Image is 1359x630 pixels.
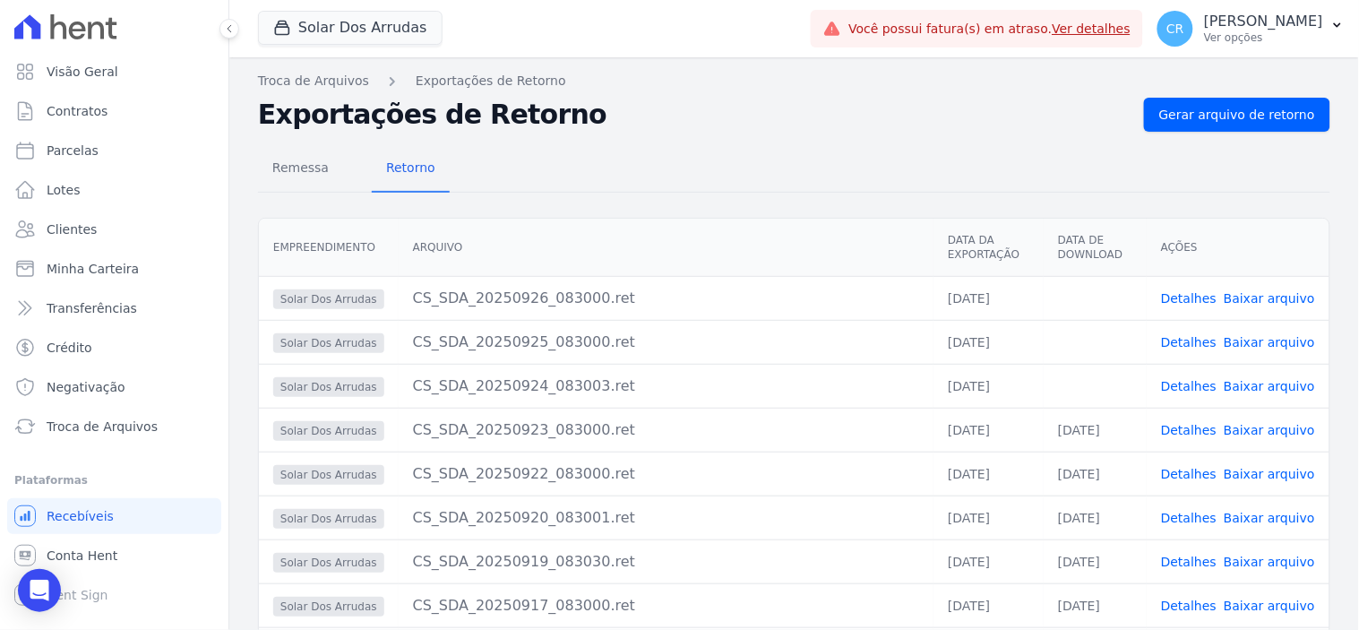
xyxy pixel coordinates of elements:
[1224,379,1315,393] a: Baixar arquivo
[1044,539,1147,583] td: [DATE]
[258,72,369,91] a: Troca de Arquivos
[7,54,221,90] a: Visão Geral
[47,507,114,525] span: Recebíveis
[413,507,920,529] div: CS_SDA_20250920_083001.ret
[933,539,1044,583] td: [DATE]
[416,72,566,91] a: Exportações de Retorno
[1161,555,1217,569] a: Detalhes
[273,597,384,617] span: Solar Dos Arrudas
[1161,379,1217,393] a: Detalhes
[262,150,340,186] span: Remessa
[933,452,1044,496] td: [DATE]
[413,551,920,573] div: CS_SDA_20250919_083030.ret
[258,146,343,193] a: Remessa
[47,378,125,396] span: Negativação
[1159,106,1315,124] span: Gerar arquivo de retorno
[1144,98,1330,132] a: Gerar arquivo de retorno
[7,133,221,168] a: Parcelas
[7,211,221,247] a: Clientes
[413,332,920,353] div: CS_SDA_20250925_083000.ret
[1161,467,1217,481] a: Detalhes
[273,377,384,397] span: Solar Dos Arrudas
[1224,335,1315,350] a: Baixar arquivo
[7,251,221,287] a: Minha Carteira
[7,290,221,326] a: Transferências
[1224,555,1315,569] a: Baixar arquivo
[1166,22,1184,35] span: CR
[7,369,221,405] a: Negativação
[1224,291,1315,306] a: Baixar arquivo
[273,289,384,309] span: Solar Dos Arrudas
[1147,219,1329,277] th: Ações
[47,181,81,199] span: Lotes
[1053,22,1131,36] a: Ver detalhes
[1044,583,1147,627] td: [DATE]
[413,288,920,309] div: CS_SDA_20250926_083000.ret
[47,260,139,278] span: Minha Carteira
[1224,511,1315,525] a: Baixar arquivo
[933,276,1044,320] td: [DATE]
[47,142,99,160] span: Parcelas
[933,320,1044,364] td: [DATE]
[47,339,92,357] span: Crédito
[1204,13,1323,30] p: [PERSON_NAME]
[47,299,137,317] span: Transferências
[47,220,97,238] span: Clientes
[1224,423,1315,437] a: Baixar arquivo
[7,93,221,129] a: Contratos
[848,20,1131,39] span: Você possui fatura(s) em atraso.
[7,409,221,444] a: Troca de Arquivos
[1161,511,1217,525] a: Detalhes
[1143,4,1359,54] button: CR [PERSON_NAME] Ver opções
[413,463,920,485] div: CS_SDA_20250922_083000.ret
[1161,423,1217,437] a: Detalhes
[933,408,1044,452] td: [DATE]
[1044,408,1147,452] td: [DATE]
[47,547,117,565] span: Conta Hent
[1044,496,1147,539] td: [DATE]
[47,102,108,120] span: Contratos
[47,63,118,81] span: Visão Geral
[273,509,384,529] span: Solar Dos Arrudas
[375,150,446,186] span: Retorno
[933,583,1044,627] td: [DATE]
[273,553,384,573] span: Solar Dos Arrudas
[1161,291,1217,306] a: Detalhes
[933,496,1044,539] td: [DATE]
[372,146,450,193] a: Retorno
[258,72,1330,91] nav: Breadcrumb
[1224,599,1315,613] a: Baixar arquivo
[1204,30,1323,45] p: Ver opções
[7,330,221,366] a: Crédito
[7,498,221,534] a: Recebíveis
[273,421,384,441] span: Solar Dos Arrudas
[933,364,1044,408] td: [DATE]
[273,333,384,353] span: Solar Dos Arrudas
[399,219,934,277] th: Arquivo
[1224,467,1315,481] a: Baixar arquivo
[1161,599,1217,613] a: Detalhes
[259,219,399,277] th: Empreendimento
[47,418,158,436] span: Troca de Arquivos
[1044,452,1147,496] td: [DATE]
[273,465,384,485] span: Solar Dos Arrudas
[7,172,221,208] a: Lotes
[258,99,1130,131] h2: Exportações de Retorno
[258,11,443,45] button: Solar Dos Arrudas
[413,375,920,397] div: CS_SDA_20250924_083003.ret
[413,419,920,441] div: CS_SDA_20250923_083000.ret
[14,470,214,491] div: Plataformas
[18,569,61,612] div: Open Intercom Messenger
[413,595,920,617] div: CS_SDA_20250917_083000.ret
[1044,219,1147,277] th: Data de Download
[258,146,450,193] nav: Tab selector
[1161,335,1217,350] a: Detalhes
[933,219,1044,277] th: Data da Exportação
[7,538,221,574] a: Conta Hent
